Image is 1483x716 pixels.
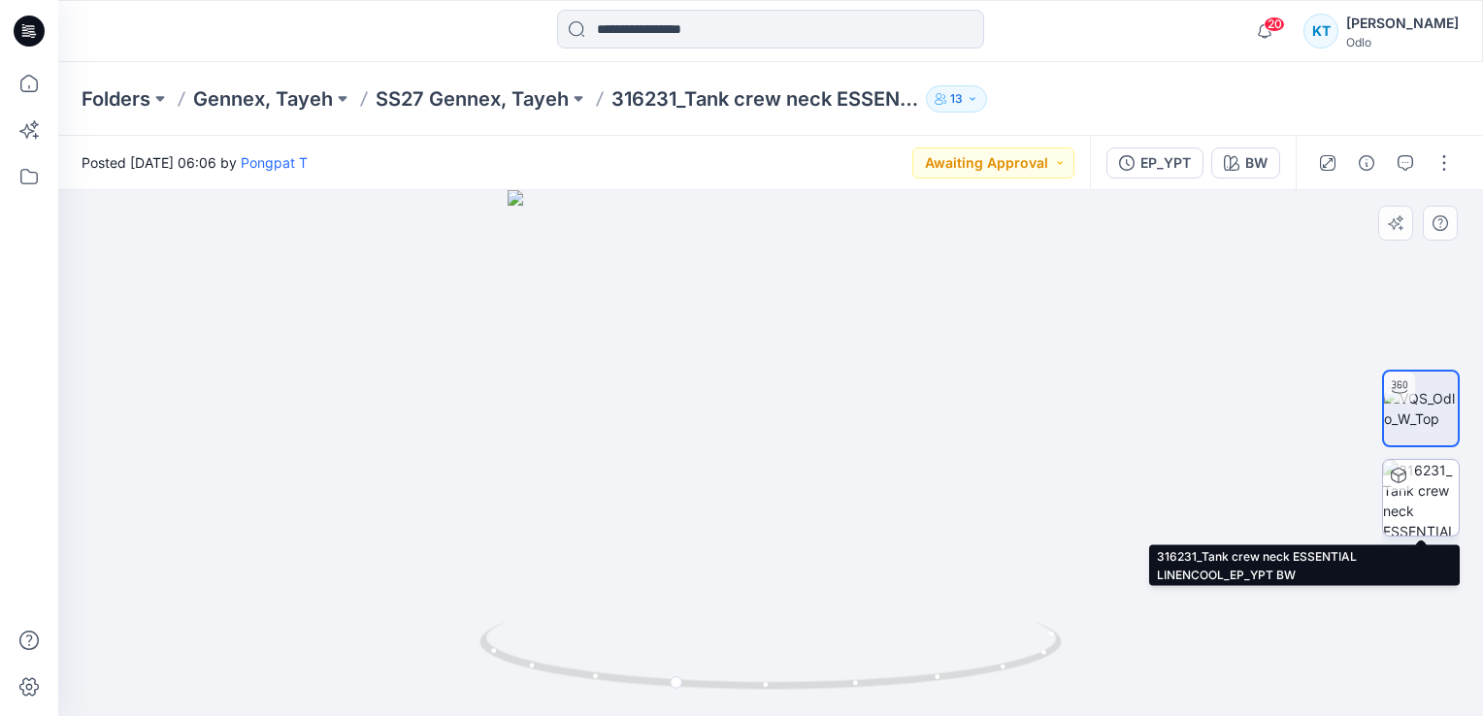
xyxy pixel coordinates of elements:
[950,88,963,110] p: 13
[82,152,308,173] span: Posted [DATE] 06:06 by
[1346,35,1459,49] div: Odlo
[82,85,150,113] a: Folders
[1245,152,1268,174] div: BW
[611,85,918,113] p: 316231_Tank crew neck ESSENTIAL LINENCOOL_EP_YPT
[193,85,333,113] a: Gennex, Tayeh
[1140,152,1191,174] div: EP_YPT
[1264,16,1285,32] span: 20
[1106,147,1203,179] button: EP_YPT
[1383,460,1459,536] img: 316231_Tank crew neck ESSENTIAL LINENCOOL_EP_YPT BW
[1303,14,1338,49] div: KT
[1211,147,1280,179] button: BW
[1346,12,1459,35] div: [PERSON_NAME]
[241,154,308,171] a: Pongpat T
[1351,147,1382,179] button: Details
[1384,388,1458,429] img: VQS_Odlo_W_Top
[376,85,569,113] a: SS27 Gennex, Tayeh
[926,85,987,113] button: 13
